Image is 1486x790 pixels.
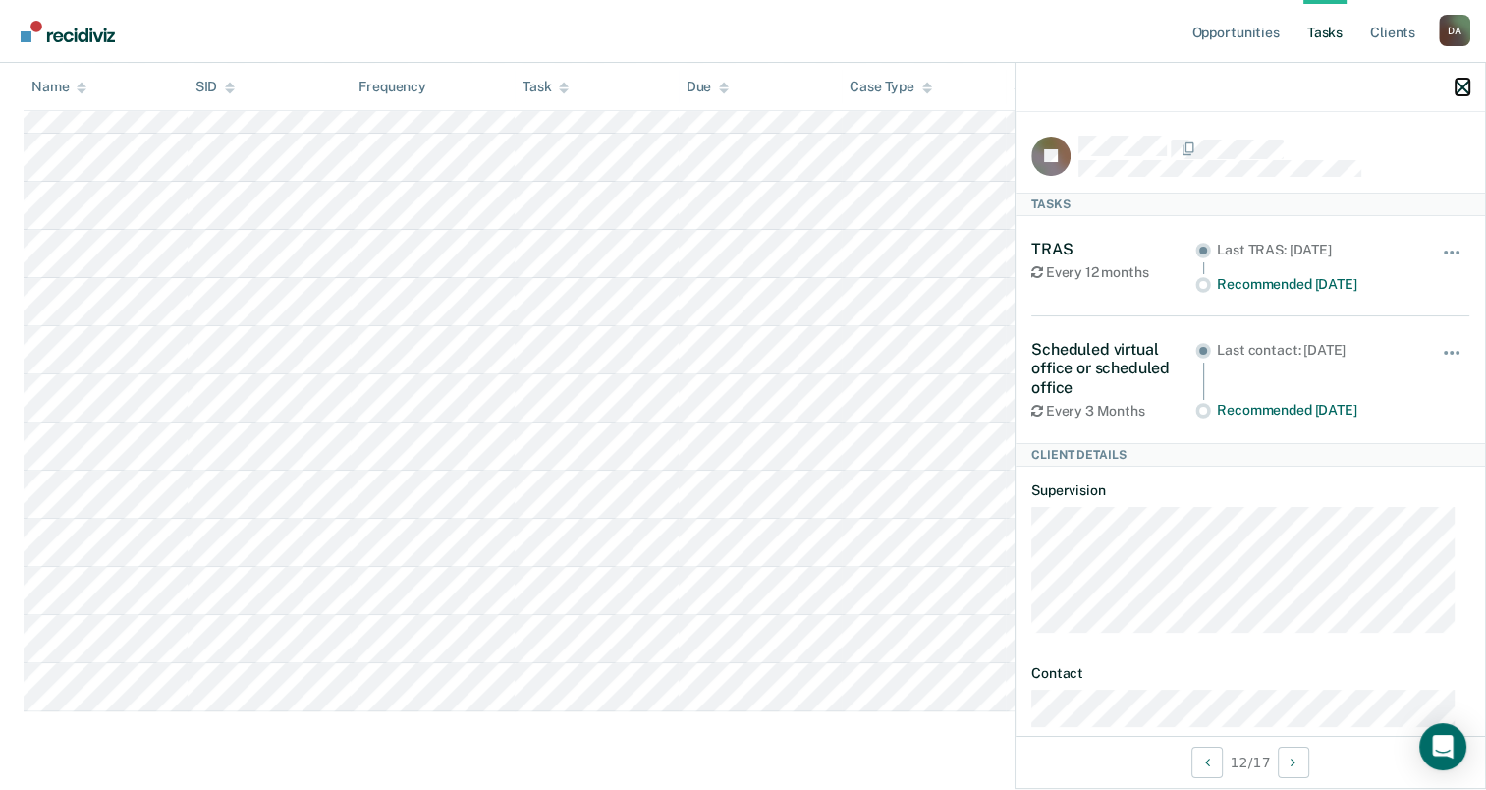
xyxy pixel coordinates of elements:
div: Case Type [850,79,932,95]
div: Due [687,79,730,95]
div: Scheduled virtual office or scheduled office [1031,340,1195,397]
div: Supervision Level [1014,79,1142,95]
button: Previous Client [1191,747,1223,778]
div: Name [31,79,86,95]
div: Recommended [DATE] [1217,276,1414,293]
div: Open Intercom Messenger [1419,723,1466,770]
dt: Contact [1031,665,1469,682]
div: TRAS [1031,240,1195,258]
div: Frequency [358,79,426,95]
div: D A [1439,15,1470,46]
div: Last contact: [DATE] [1217,342,1414,359]
dt: Supervision [1031,482,1469,499]
div: SID [195,79,236,95]
img: Recidiviz [21,21,115,42]
button: Next Client [1278,747,1309,778]
div: Tasks [1016,193,1485,216]
div: 12 / 17 [1016,736,1485,788]
div: Every 3 Months [1031,403,1195,420]
div: Last TRAS: [DATE] [1217,242,1414,258]
div: Recommended [DATE] [1217,402,1414,419]
button: Profile dropdown button [1439,15,1470,46]
div: Every 12 months [1031,264,1195,281]
div: Task [523,79,569,95]
div: Client Details [1016,443,1485,467]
